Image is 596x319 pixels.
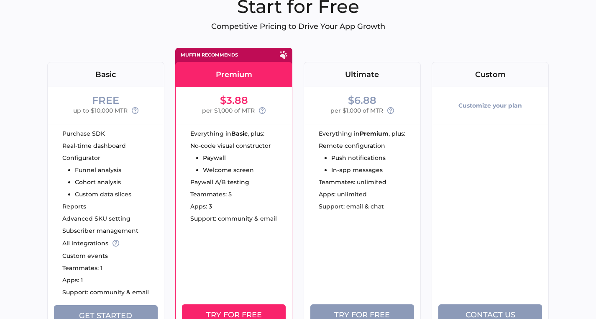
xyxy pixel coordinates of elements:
li: Paywall [203,155,271,161]
li: Funnel analysis [75,167,131,173]
strong: Basic [231,131,248,136]
span: Real-time dashboard [62,143,126,149]
span: per $1,000 of MTR [202,105,255,116]
span: All integrations [62,240,108,246]
span: Custom events [62,253,108,259]
span: Teammates: 1 [62,265,102,271]
li: In-app messages [331,167,386,173]
p: Competitive Pricing to Drive Your App Growth [47,22,549,31]
div: $6.88 [348,95,376,105]
li: Cohort analysis [75,179,131,185]
strong: Premium [360,131,389,136]
span: Advanced SKU setting [62,216,130,221]
li: Custom data slices [75,191,131,197]
span: Apps: unlimited [319,191,367,197]
span: Teammates: 5 [190,191,232,197]
ul: Remote configuration [319,143,386,173]
span: Apps: 3 [190,203,212,209]
li: Welcome screen [203,167,271,173]
div: Basic [48,71,164,78]
span: Reports [62,203,86,209]
div: Customize your plan [458,95,522,116]
ul: No-code visual constructor [190,143,271,173]
span: Purchase SDK [62,131,105,136]
span: Support: email & chat [319,203,384,209]
div: FREE [92,95,119,105]
span: Support: community & email [62,289,149,295]
ul: Configurator [62,155,131,197]
span: Subscriber management [62,228,138,234]
div: Everything in , plus: [190,131,292,136]
span: Paywall A/B testing [190,179,249,185]
div: Custom [432,71,548,78]
div: $3.88 [220,95,248,105]
li: Push notifications [331,155,386,161]
div: Muffin recommends [181,53,238,57]
div: Ultimate [304,71,420,78]
span: Teammates: unlimited [319,179,386,185]
span: per $1,000 of MTR [330,105,383,116]
span: up to $10,000 MTR [73,105,128,116]
span: Support: community & email [190,216,277,221]
span: Apps: 1 [62,277,83,283]
div: Everything in , plus: [319,131,420,136]
div: Premium [176,71,292,78]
